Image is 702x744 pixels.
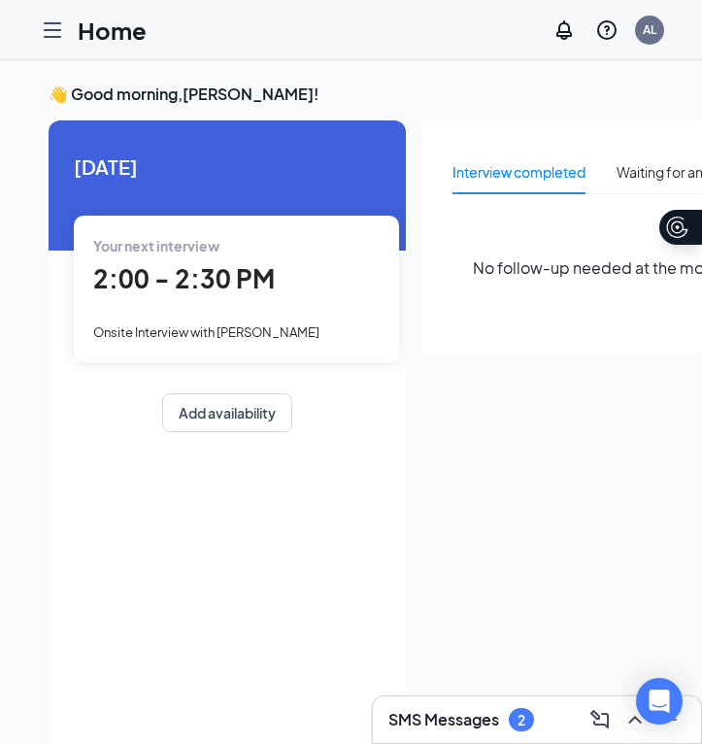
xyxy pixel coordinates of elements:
button: ComposeMessage [585,704,616,735]
svg: Hamburger [41,18,64,42]
svg: QuestionInfo [595,18,618,42]
button: Add availability [162,393,292,432]
svg: ComposeMessage [588,708,612,731]
svg: ChevronUp [623,708,647,731]
h1: Home [78,14,147,47]
button: ChevronUp [619,704,651,735]
span: 2:00 - 2:30 PM [93,262,275,294]
div: AL [643,21,656,38]
svg: Notifications [552,18,576,42]
div: Open Intercom Messenger [636,678,683,725]
div: Interview completed [452,161,585,183]
span: Your next interview [93,237,219,254]
div: 2 [518,712,525,728]
h3: SMS Messages [388,709,499,730]
span: Onsite Interview with [PERSON_NAME] [93,324,319,340]
span: [DATE] [74,152,381,182]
